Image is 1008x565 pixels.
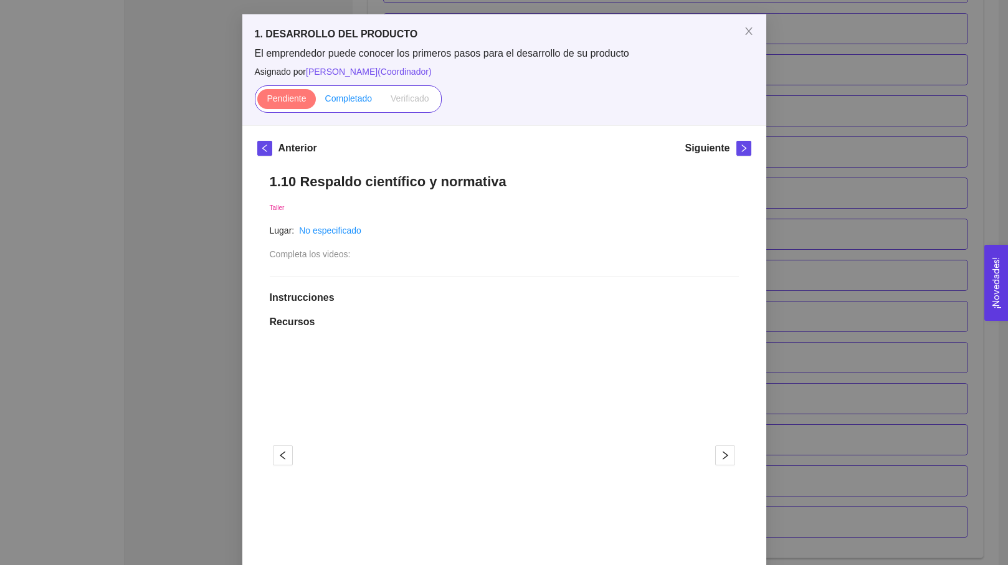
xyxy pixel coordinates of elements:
h1: 1.10 Respaldo científico y normativa [270,173,739,190]
span: left [273,450,292,460]
span: Pendiente [267,93,306,103]
h5: Siguiente [685,141,730,156]
article: Lugar: [270,224,295,237]
span: Taller [270,204,285,211]
span: Completa los videos: [270,249,351,259]
button: right [715,445,735,465]
button: 1 [490,549,505,551]
h1: Instrucciones [270,292,739,304]
button: left [257,141,272,156]
button: 2 [508,549,518,551]
h5: 1. DESARROLLO DEL PRODUCTO [255,27,754,42]
button: left [273,445,293,465]
a: No especificado [299,226,361,235]
button: Close [731,14,766,49]
span: Asignado por [255,65,754,78]
button: right [736,141,751,156]
span: Verificado [391,93,429,103]
span: Completado [325,93,373,103]
h1: Recursos [270,316,739,328]
span: right [737,144,751,153]
h5: Anterior [278,141,317,156]
span: right [716,450,735,460]
span: El emprendedor puede conocer los primeros pasos para el desarrollo de su producto [255,47,754,60]
span: [PERSON_NAME] ( Coordinador ) [306,67,432,77]
span: left [258,144,272,153]
span: close [744,26,754,36]
button: Open Feedback Widget [984,245,1008,321]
